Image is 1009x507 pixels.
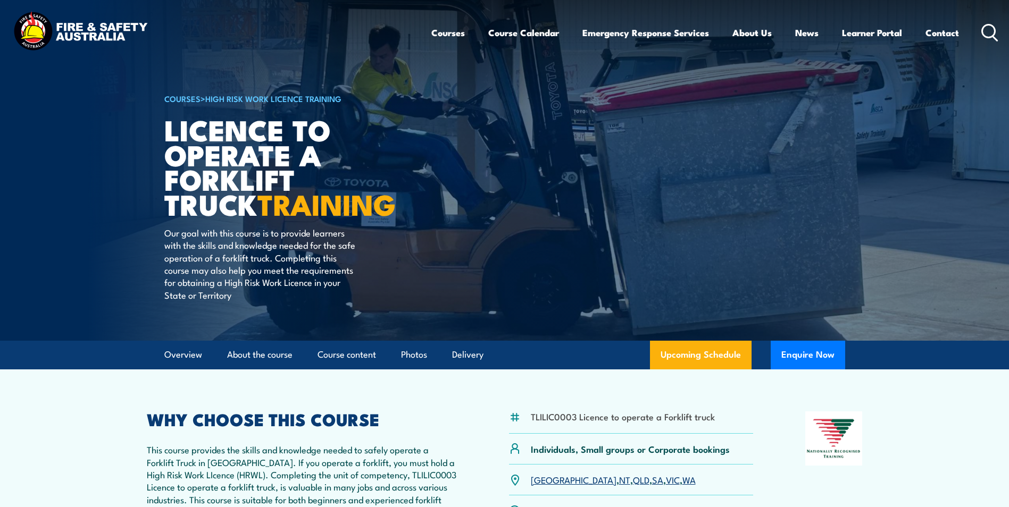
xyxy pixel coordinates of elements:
[164,341,202,369] a: Overview
[805,411,863,466] img: Nationally Recognised Training logo.
[650,341,752,369] a: Upcoming Schedule
[771,341,845,369] button: Enquire Now
[488,19,559,47] a: Course Calendar
[318,341,376,369] a: Course content
[164,117,427,216] h1: Licence to operate a forklift truck
[531,410,715,422] li: TLILIC0003 Licence to operate a Forklift truck
[682,473,696,486] a: WA
[619,473,630,486] a: NT
[666,473,680,486] a: VIC
[257,181,396,225] strong: TRAINING
[205,92,341,104] a: High Risk Work Licence Training
[582,19,709,47] a: Emergency Response Services
[164,92,201,104] a: COURSES
[925,19,959,47] a: Contact
[531,443,730,455] p: Individuals, Small groups or Corporate bookings
[732,19,772,47] a: About Us
[164,92,427,105] h6: >
[842,19,902,47] a: Learner Portal
[227,341,293,369] a: About the course
[531,474,696,486] p: , , , , ,
[147,411,457,426] h2: WHY CHOOSE THIS COURSE
[633,473,649,486] a: QLD
[164,226,358,301] p: Our goal with this course is to provide learners with the skills and knowledge needed for the saf...
[401,341,427,369] a: Photos
[652,473,663,486] a: SA
[452,341,483,369] a: Delivery
[431,19,465,47] a: Courses
[531,473,616,486] a: [GEOGRAPHIC_DATA]
[795,19,819,47] a: News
